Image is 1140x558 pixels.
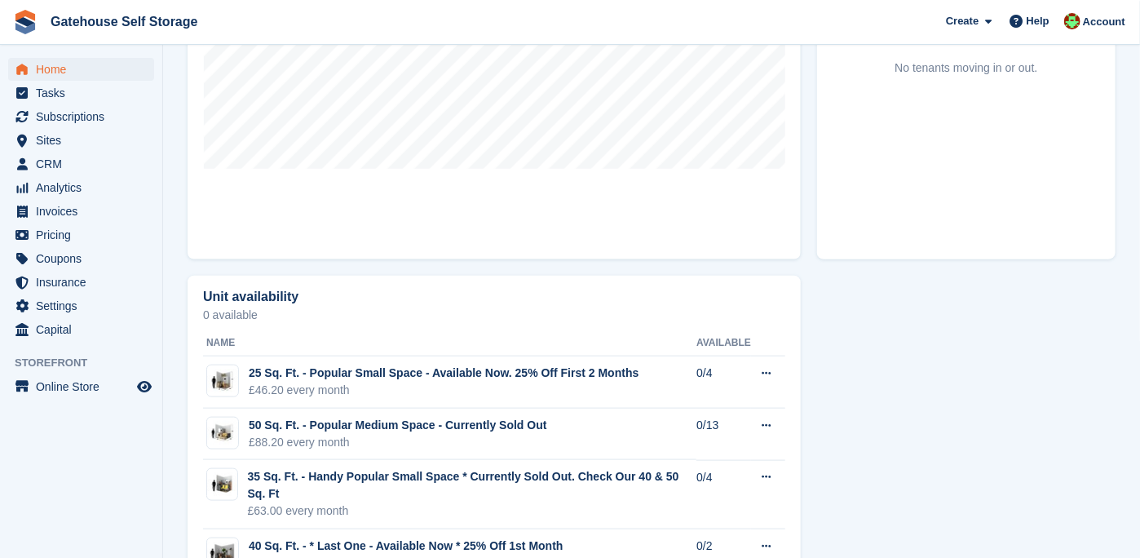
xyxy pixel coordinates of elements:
span: Create [946,13,979,29]
a: menu [8,129,154,152]
span: Account [1083,14,1125,30]
a: menu [8,105,154,128]
a: menu [8,200,154,223]
span: Settings [36,294,134,317]
td: 0/4 [696,460,751,529]
img: 50.jpg [207,421,238,445]
span: Help [1027,13,1049,29]
span: Coupons [36,247,134,270]
td: 0/13 [696,409,751,461]
th: Available [696,330,751,356]
img: 35-sqft-unit.jpg [207,473,237,495]
p: 0 available [203,309,785,321]
a: Gatehouse Self Storage [44,8,205,35]
span: Capital [36,318,134,341]
img: 25.jpg [207,370,238,393]
div: £88.20 every month [249,434,547,451]
div: 50 Sq. Ft. - Popular Medium Space - Currently Sold Out [249,417,547,434]
span: Insurance [36,271,134,294]
div: 25 Sq. Ft. - Popular Small Space - Available Now. 25% Off First 2 Months [249,365,638,382]
span: Pricing [36,224,134,246]
img: stora-icon-8386f47178a22dfd0bd8f6a31ec36ba5ce8667c1dd55bd0f319d3a0aa187defe.svg [13,10,38,34]
a: menu [8,153,154,175]
h2: Unit availability [203,290,298,304]
span: Sites [36,129,134,152]
div: No tenants moving in or out. [895,60,1037,77]
div: £46.20 every month [249,382,638,399]
th: Name [203,330,696,356]
img: Stephen Dunlop [1064,13,1080,29]
div: £63.00 every month [248,503,697,520]
a: menu [8,294,154,317]
a: Preview store [135,377,154,396]
div: 35 Sq. Ft. - Handy Popular Small Space * Currently Sold Out. Check Our 40 & 50 Sq. Ft [248,468,697,503]
a: menu [8,318,154,341]
a: menu [8,176,154,199]
td: 0/4 [696,356,751,409]
a: menu [8,247,154,270]
span: Analytics [36,176,134,199]
span: Tasks [36,82,134,104]
div: 40 Sq. Ft. - * Last One - Available Now * 25% Off 1st Month [249,538,563,555]
span: CRM [36,153,134,175]
span: Home [36,58,134,81]
span: Subscriptions [36,105,134,128]
span: Invoices [36,200,134,223]
a: menu [8,58,154,81]
a: menu [8,375,154,398]
a: menu [8,82,154,104]
span: Online Store [36,375,134,398]
a: menu [8,271,154,294]
a: menu [8,224,154,246]
span: Storefront [15,355,162,371]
